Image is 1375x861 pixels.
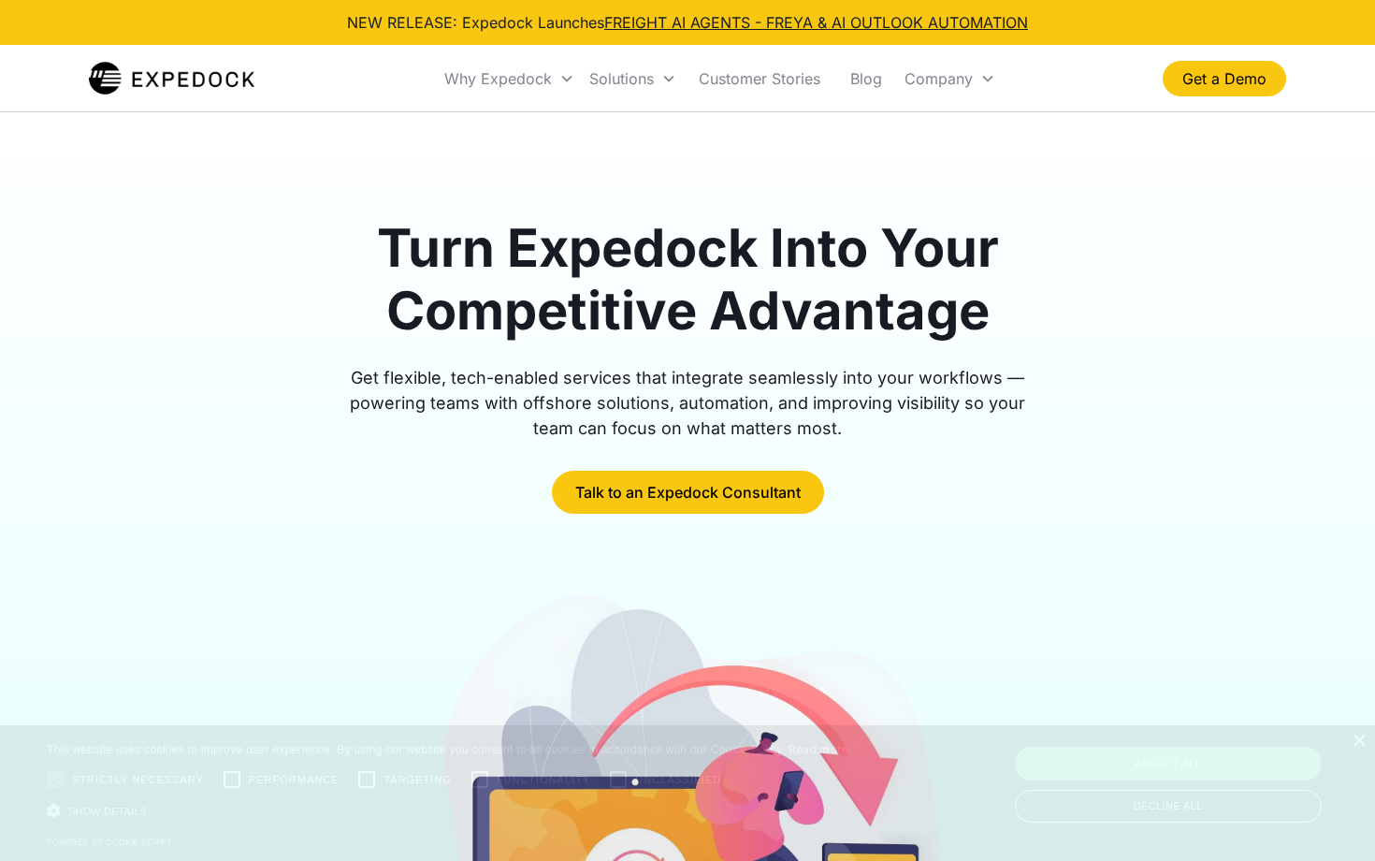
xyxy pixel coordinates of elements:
div: Accept all [1015,747,1323,781]
a: FREIGHT AI AGENTS - FREYA & AI OUTLOOK AUTOMATION [604,13,1028,32]
div: Company [897,47,1003,110]
div: Decline all [1015,790,1323,823]
a: Read more [789,742,849,756]
span: Performance [249,772,340,788]
h1: Turn Expedock Into Your Competitive Advantage [328,217,1047,343]
a: home [89,60,254,97]
a: Talk to an Expedock Consultant [552,471,824,514]
div: Why Expedock [437,47,582,110]
a: Customer Stories [684,47,835,110]
span: This website uses cookies to improve user experience. By using our website you consent to all coo... [47,743,785,756]
a: Blog [835,47,897,110]
div: Solutions [589,69,654,88]
div: Close [1352,735,1366,749]
div: Solutions [582,47,684,110]
div: NEW RELEASE: Expedock Launches [347,11,1028,34]
a: Powered by cookie-script [47,837,172,847]
div: Show details [47,801,849,821]
div: Company [905,69,973,88]
div: Why Expedock [444,69,552,88]
a: Get a Demo [1163,61,1286,96]
span: Targeting [384,772,451,788]
span: Strictly necessary [72,772,204,788]
div: Get flexible, tech-enabled services that integrate seamlessly into your workflows — powering team... [328,365,1047,441]
span: Unclassified [635,772,721,788]
span: Show details [68,806,147,817]
img: Expedock Logo [89,60,254,97]
span: Functionality [497,772,590,788]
